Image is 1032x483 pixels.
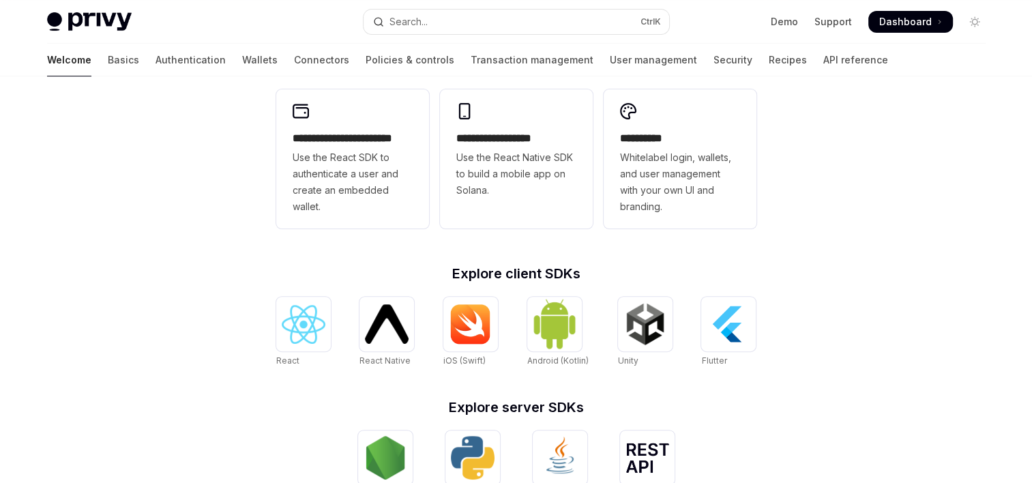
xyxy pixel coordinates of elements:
a: **** *****Whitelabel login, wallets, and user management with your own UI and branding. [604,89,756,229]
span: Use the React Native SDK to build a mobile app on Solana. [456,149,576,199]
img: iOS (Swift) [449,304,492,345]
img: Java [538,436,582,480]
span: Whitelabel login, wallets, and user management with your own UI and branding. [620,149,740,215]
button: Open search [364,10,669,34]
h2: Explore server SDKs [276,400,756,414]
img: Unity [623,302,667,346]
img: Android (Kotlin) [533,298,576,349]
a: Policies & controls [366,44,454,76]
a: iOS (Swift)iOS (Swift) [443,297,498,368]
a: Dashboard [868,11,953,33]
a: Basics [108,44,139,76]
a: React NativeReact Native [359,297,414,368]
img: Flutter [707,302,750,346]
a: Authentication [156,44,226,76]
a: Transaction management [471,44,593,76]
a: Support [814,15,852,29]
span: Android (Kotlin) [527,355,589,366]
a: User management [610,44,697,76]
span: Ctrl K [640,16,661,27]
a: Connectors [294,44,349,76]
a: Welcome [47,44,91,76]
img: REST API [625,443,669,473]
img: React Native [365,304,409,343]
a: UnityUnity [618,297,673,368]
span: React Native [359,355,411,366]
button: Toggle dark mode [964,11,986,33]
a: FlutterFlutter [701,297,756,368]
span: Dashboard [879,15,932,29]
span: iOS (Swift) [443,355,486,366]
img: NodeJS [364,436,407,480]
img: React [282,305,325,344]
img: Python [451,436,495,480]
a: API reference [823,44,888,76]
div: Search... [389,14,428,30]
span: Flutter [701,355,726,366]
span: Unity [618,355,638,366]
a: Recipes [769,44,807,76]
a: Security [713,44,752,76]
a: ReactReact [276,297,331,368]
span: React [276,355,299,366]
a: Wallets [242,44,278,76]
a: **** **** **** ***Use the React Native SDK to build a mobile app on Solana. [440,89,593,229]
h2: Explore client SDKs [276,267,756,280]
a: Demo [771,15,798,29]
a: Android (Kotlin)Android (Kotlin) [527,297,589,368]
span: Use the React SDK to authenticate a user and create an embedded wallet. [293,149,413,215]
img: light logo [47,12,132,31]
